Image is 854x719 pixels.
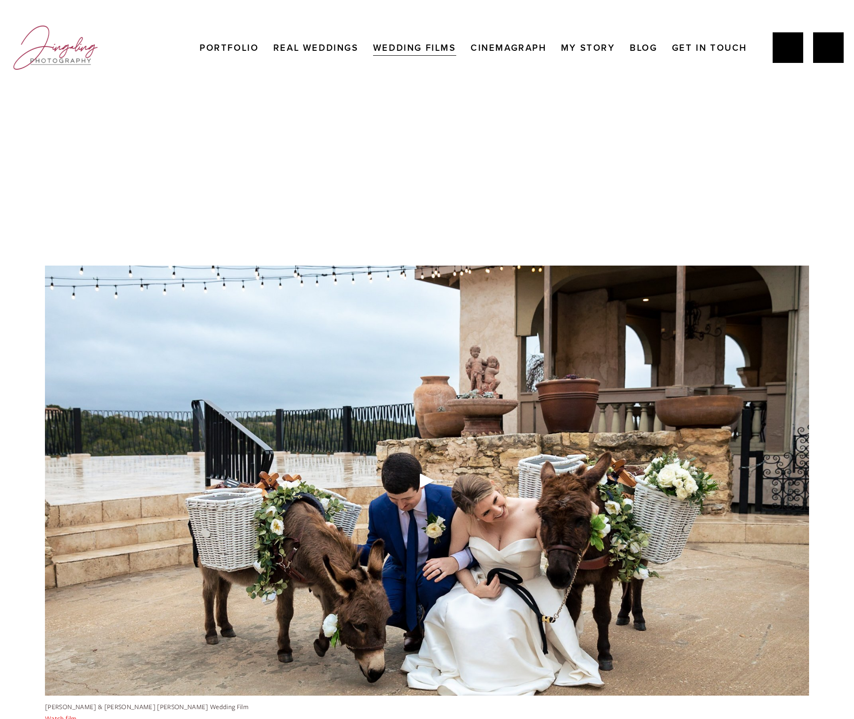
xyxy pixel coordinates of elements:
a: Jing Yang [773,32,803,63]
a: Wedding Films [373,39,456,57]
a: My Story [561,39,615,57]
a: Real Weddings [273,39,359,57]
a: Portfolio [200,39,258,57]
a: Cinemagraph [471,39,547,57]
img: Jingaling Photography [10,22,101,74]
a: Instagram [813,32,844,63]
a: Blog [630,39,657,57]
a: Get In Touch [672,39,747,57]
div: Play [416,470,438,491]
